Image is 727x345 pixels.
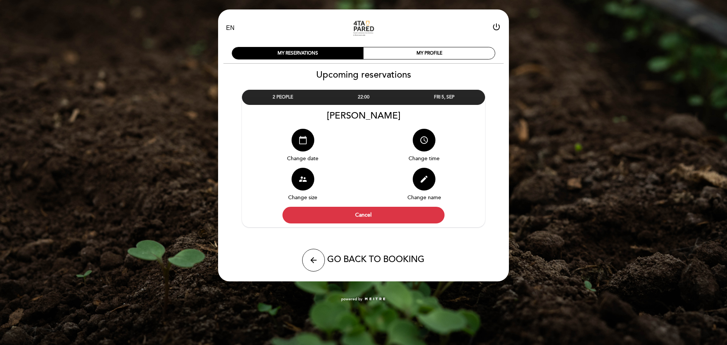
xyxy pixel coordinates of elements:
[298,175,307,184] i: supervisor_account
[492,22,501,31] i: power_settings_new
[364,297,386,301] img: MEITRE
[363,47,495,59] div: MY PROFILE
[316,18,411,39] a: 4ta Pared
[242,110,485,121] div: [PERSON_NAME]
[232,47,363,59] div: MY RESERVATIONS
[288,194,317,201] span: Change size
[298,136,307,145] i: calendar_today
[413,129,435,151] button: access_time
[218,69,509,80] h2: Upcoming reservations
[341,297,362,302] span: powered by
[242,90,323,104] div: 2 PEOPLE
[407,194,441,201] span: Change name
[292,129,314,151] button: calendar_today
[302,249,325,272] button: arrow_back
[309,256,318,265] i: arrow_back
[341,297,386,302] a: powered by
[413,168,435,190] button: edit
[287,155,318,162] span: Change date
[282,207,445,223] button: Cancel
[323,90,404,104] div: 22:00
[327,254,424,265] span: GO BACK TO BOOKING
[420,175,429,184] i: edit
[420,136,429,145] i: access_time
[404,90,485,104] div: FRI 5, SEP
[492,22,501,34] button: power_settings_new
[292,168,314,190] button: supervisor_account
[409,155,440,162] span: Change time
